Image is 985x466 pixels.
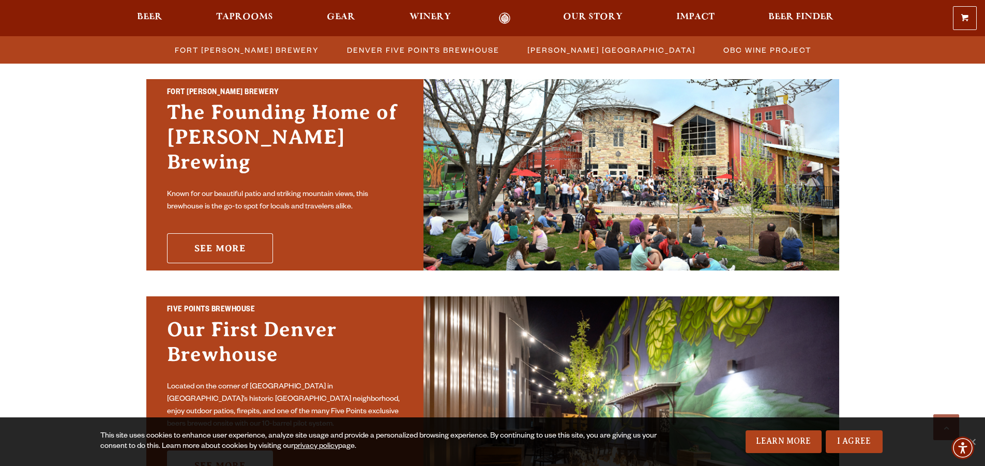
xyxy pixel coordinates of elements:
div: This site uses cookies to enhance user experience, analyze site usage and provide a personalized ... [100,431,660,452]
span: Beer Finder [768,13,834,21]
a: I Agree [826,430,883,453]
span: Winery [410,13,451,21]
span: Our Story [563,13,623,21]
a: [PERSON_NAME] [GEOGRAPHIC_DATA] [521,42,701,57]
a: Taprooms [209,12,280,24]
a: privacy policy [294,443,338,451]
span: Taprooms [216,13,273,21]
a: Impact [670,12,721,24]
span: Beer [137,13,162,21]
a: Denver Five Points Brewhouse [341,42,505,57]
a: See More [167,233,273,263]
h2: Fort [PERSON_NAME] Brewery [167,86,403,100]
a: Beer [130,12,169,24]
h3: Our First Denver Brewhouse [167,317,403,377]
p: Located on the corner of [GEOGRAPHIC_DATA] in [GEOGRAPHIC_DATA]’s historic [GEOGRAPHIC_DATA] neig... [167,381,403,431]
a: Winery [403,12,458,24]
a: Beer Finder [762,12,840,24]
span: Gear [327,13,355,21]
span: OBC Wine Project [723,42,811,57]
h2: Five Points Brewhouse [167,304,403,317]
a: Our Story [556,12,629,24]
span: Impact [676,13,715,21]
span: Fort [PERSON_NAME] Brewery [175,42,319,57]
a: Fort [PERSON_NAME] Brewery [169,42,324,57]
a: Scroll to top [933,414,959,440]
span: Denver Five Points Brewhouse [347,42,499,57]
a: OBC Wine Project [717,42,816,57]
span: [PERSON_NAME] [GEOGRAPHIC_DATA] [527,42,695,57]
img: Fort Collins Brewery & Taproom' [423,79,839,270]
div: Accessibility Menu [951,437,974,459]
p: Known for our beautiful patio and striking mountain views, this brewhouse is the go-to spot for l... [167,189,403,214]
a: Odell Home [486,12,524,24]
a: Gear [320,12,362,24]
a: Learn More [746,430,822,453]
h3: The Founding Home of [PERSON_NAME] Brewing [167,100,403,185]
